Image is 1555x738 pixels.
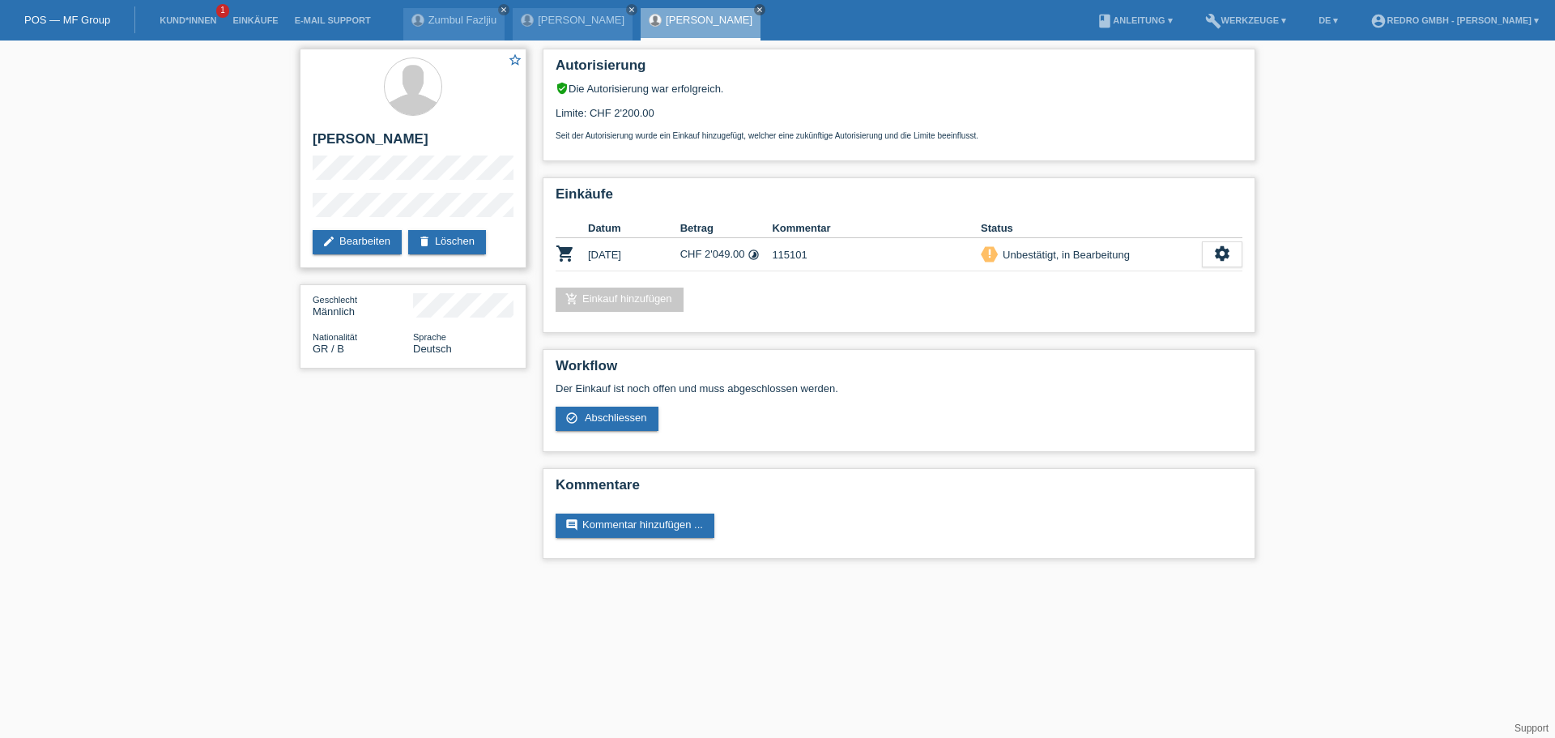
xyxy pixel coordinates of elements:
[628,6,636,14] i: close
[408,230,486,254] a: deleteLöschen
[556,288,684,312] a: add_shopping_cartEinkauf hinzufügen
[556,58,1242,82] h2: Autorisierung
[1213,245,1231,262] i: settings
[565,292,578,305] i: add_shopping_cart
[756,6,764,14] i: close
[313,131,513,156] h2: [PERSON_NAME]
[556,358,1242,382] h2: Workflow
[287,15,379,25] a: E-Mail Support
[556,131,1242,140] p: Seit der Autorisierung wurde ein Einkauf hinzugefügt, welcher eine zukünftige Autorisierung und d...
[1205,13,1221,29] i: build
[556,382,1242,395] p: Der Einkauf ist noch offen und muss abgeschlossen werden.
[585,412,647,424] span: Abschliessen
[565,412,578,424] i: check_circle_outline
[538,14,624,26] a: [PERSON_NAME]
[556,82,569,95] i: verified_user
[224,15,286,25] a: Einkäufe
[754,4,765,15] a: close
[151,15,224,25] a: Kund*innen
[772,238,981,271] td: 115101
[565,518,578,531] i: comment
[556,244,575,263] i: POSP00027851
[556,514,714,538] a: commentKommentar hinzufügen ...
[984,248,995,259] i: priority_high
[500,6,508,14] i: close
[1362,15,1547,25] a: account_circleRedro GmbH - [PERSON_NAME] ▾
[588,219,680,238] th: Datum
[1310,15,1346,25] a: DE ▾
[508,53,522,67] i: star_border
[322,235,335,248] i: edit
[748,249,760,261] i: Fixe Raten (6 Raten)
[313,295,357,305] span: Geschlecht
[413,343,452,355] span: Deutsch
[680,219,773,238] th: Betrag
[1197,15,1295,25] a: buildWerkzeuge ▾
[498,4,509,15] a: close
[772,219,981,238] th: Kommentar
[556,95,1242,140] div: Limite: CHF 2'200.00
[313,332,357,342] span: Nationalität
[428,14,497,26] a: Zumbul Fazljiu
[1088,15,1180,25] a: bookAnleitung ▾
[418,235,431,248] i: delete
[556,407,658,431] a: check_circle_outline Abschliessen
[24,14,110,26] a: POS — MF Group
[998,246,1130,263] div: Unbestätigt, in Bearbeitung
[1515,723,1549,734] a: Support
[626,4,637,15] a: close
[508,53,522,70] a: star_border
[556,186,1242,211] h2: Einkäufe
[313,293,413,318] div: Männlich
[666,14,752,26] a: [PERSON_NAME]
[313,343,344,355] span: Griechenland / B / 01.09.2014
[313,230,402,254] a: editBearbeiten
[981,219,1202,238] th: Status
[680,238,773,271] td: CHF 2'049.00
[413,332,446,342] span: Sprache
[588,238,680,271] td: [DATE]
[556,82,1242,95] div: Die Autorisierung war erfolgreich.
[216,4,229,18] span: 1
[556,477,1242,501] h2: Kommentare
[1370,13,1387,29] i: account_circle
[1097,13,1113,29] i: book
